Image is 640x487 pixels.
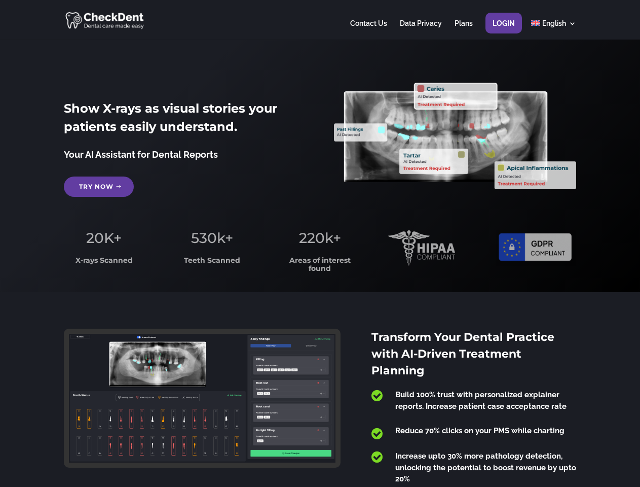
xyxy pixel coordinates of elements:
[455,20,473,40] a: Plans
[65,10,145,30] img: CheckDent AI
[395,426,564,435] span: Reduce 70% clicks on your PMS while charting
[371,389,383,402] span: 
[542,19,566,27] span: English
[64,149,218,160] span: Your AI Assistant for Dental Reports
[400,20,442,40] a: Data Privacy
[64,177,134,197] a: Try Now
[280,257,360,277] h3: Areas of interest found
[334,83,576,189] img: X_Ray_annotated
[350,20,387,40] a: Contact Us
[191,229,233,247] span: 530k+
[64,99,306,141] h2: Show X-rays as visual stories your patients easily understand.
[395,451,576,483] span: Increase upto 30% more pathology detection, unlocking the potential to boost revenue by upto 20%
[531,20,576,40] a: English
[371,427,383,440] span: 
[86,229,122,247] span: 20K+
[493,20,515,40] a: Login
[371,450,383,464] span: 
[299,229,341,247] span: 220k+
[371,330,554,377] span: Transform Your Dental Practice with AI-Driven Treatment Planning
[395,390,567,411] span: Build 100% trust with personalized explainer reports. Increase patient case acceptance rate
